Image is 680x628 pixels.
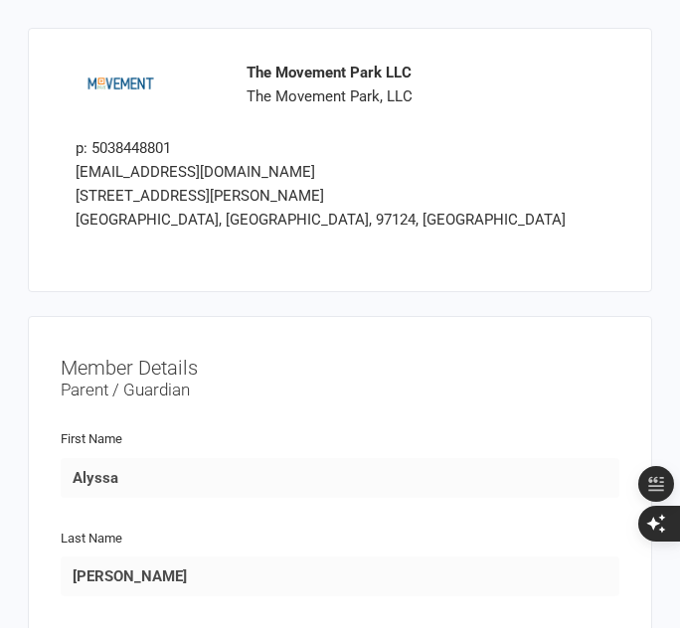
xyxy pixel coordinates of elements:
label: Last Name [61,529,122,549]
div: [GEOGRAPHIC_DATA], [GEOGRAPHIC_DATA], 97124, [GEOGRAPHIC_DATA] [76,208,604,232]
h3: Member Details [61,349,619,379]
label: First Name [61,429,122,450]
div: The Movement Park, LLC [76,61,604,108]
strong: The Movement Park LLC [247,64,412,81]
div: Parent / Guardian [61,379,619,402]
div: [EMAIL_ADDRESS][DOMAIN_NAME] [76,160,604,184]
div: p: 5038448801 [76,136,604,160]
div: [STREET_ADDRESS][PERSON_NAME] [76,184,604,208]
